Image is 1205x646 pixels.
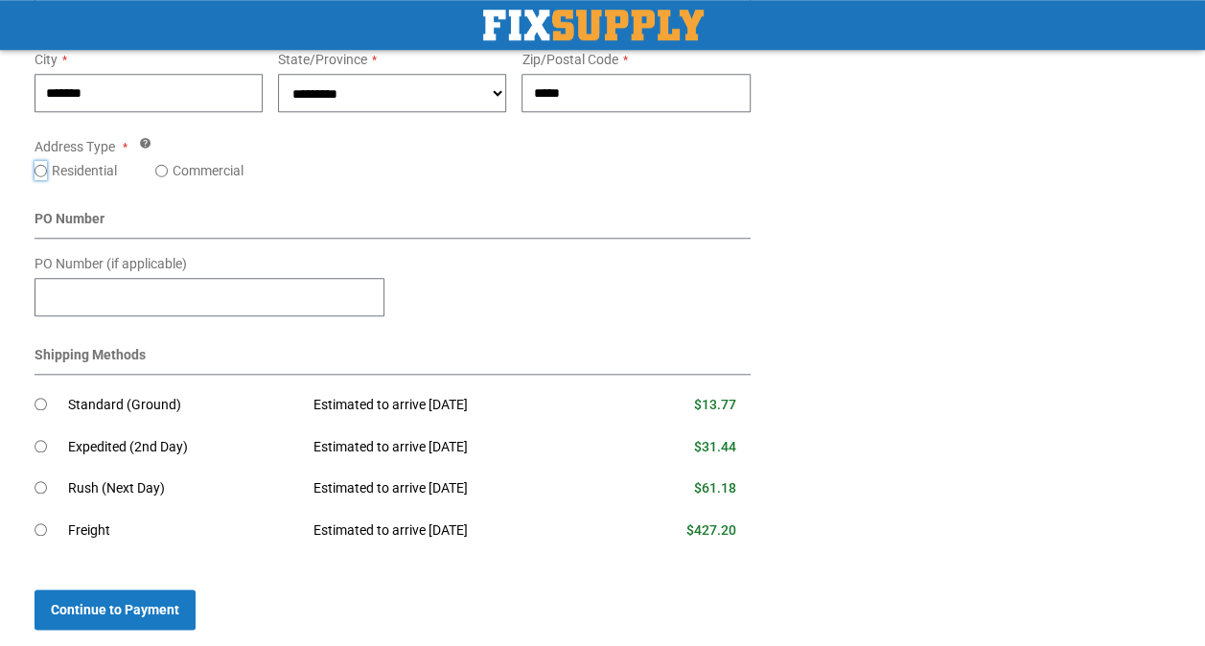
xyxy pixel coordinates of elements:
[483,10,704,40] a: store logo
[68,384,299,427] td: Standard (Ground)
[35,139,115,154] span: Address Type
[35,589,196,630] button: Continue to Payment
[299,510,614,552] td: Estimated to arrive [DATE]
[35,256,187,271] span: PO Number (if applicable)
[694,439,736,454] span: $31.44
[299,427,614,469] td: Estimated to arrive [DATE]
[173,161,243,180] label: Commercial
[694,397,736,412] span: $13.77
[521,52,617,67] span: Zip/Postal Code
[35,209,751,239] div: PO Number
[52,161,117,180] label: Residential
[68,510,299,552] td: Freight
[694,480,736,496] span: $61.18
[278,52,367,67] span: State/Province
[35,52,58,67] span: City
[483,10,704,40] img: Fix Industrial Supply
[68,427,299,469] td: Expedited (2nd Day)
[686,522,736,538] span: $427.20
[51,602,179,617] span: Continue to Payment
[299,468,614,510] td: Estimated to arrive [DATE]
[68,468,299,510] td: Rush (Next Day)
[299,384,614,427] td: Estimated to arrive [DATE]
[35,345,751,375] div: Shipping Methods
